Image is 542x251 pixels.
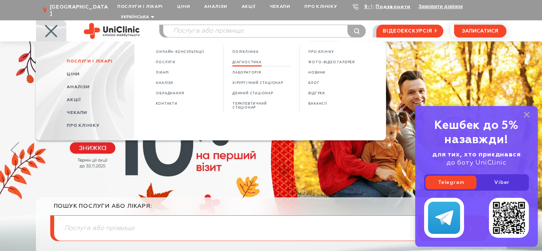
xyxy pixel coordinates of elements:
a: Акції [67,94,134,106]
span: записатися [462,29,498,34]
span: Про клініку [67,123,99,128]
a: Подзвонити [376,4,411,9]
a: ВАКАНСІЇ [308,101,327,107]
a: Аналізи [156,80,173,86]
a: Обладнання [156,90,184,96]
span: Лікарі [156,71,169,75]
span: Терапевтичний стаціонар [232,102,291,110]
span: [GEOGRAPHIC_DATA] [50,4,110,17]
span: Лабораторія [232,71,261,75]
a: Контакти [156,101,177,107]
span: ВІДГУКИ [308,91,325,95]
a: ФОТО-ВІДЕО ГАЛЕРЕЯ [308,59,355,65]
div: Кешбек до 5% назавжди! [424,119,529,147]
span: Контакти [156,102,177,106]
span: Oнлайн-консультації [156,50,204,54]
img: Uniclinic [84,23,140,39]
span: Поліклініка [232,50,259,54]
span: ПРО КЛІНІКУ [308,50,334,54]
a: Хірургічний стаціонар [232,80,283,86]
a: Viber [476,176,527,189]
span: Аналізи [67,85,89,89]
span: НОВИНИ [308,71,325,75]
a: 9-103 [364,4,380,9]
a: Oнлайн-консультації [156,49,204,55]
span: Послуги [156,60,175,64]
a: Telegram [425,176,476,189]
a: Лабораторія [232,70,261,76]
a: Послуги [156,59,175,65]
span: Аналізи [156,81,173,85]
a: Аналізи [67,81,134,94]
a: Поліклініка [232,49,259,55]
a: Лікарі [156,70,169,76]
div: пошук послуги або лікаря: [54,203,489,215]
a: БЛОГ [308,80,319,86]
span: Діагностика [232,60,262,64]
a: Терапевтичний стаціонар [232,101,291,111]
span: Хірургічний стаціонар [232,81,283,85]
span: Чекапи [67,110,87,115]
a: НОВИНИ [308,70,325,76]
span: Ціни [67,72,79,76]
a: Денний стаціонар [232,90,273,96]
span: ВАКАНСІЇ [308,102,327,106]
span: Обладнання [156,91,184,95]
a: ПРО КЛІНІКУ [308,49,334,55]
span: відеоекскурсія [383,25,432,37]
input: Послуга або прізвище [54,216,488,241]
a: Чекапи [67,106,134,119]
span: Послуги і лікарі [67,59,112,64]
span: Українська [121,15,149,19]
span: Денний стаціонар [232,91,273,95]
a: Ціни [67,68,134,81]
span: ФОТО-ВІДЕО ГАЛЕРЕЯ [308,60,355,64]
a: відеоекскурсія [376,25,443,37]
a: ВІДГУКИ [308,90,325,96]
button: Українська [119,15,154,20]
button: записатися [454,25,506,37]
a: Діагностика [232,59,262,65]
span: БЛОГ [308,81,319,85]
div: до боту UniClinic [424,151,529,167]
span: Акції [67,97,81,102]
button: Замовити дзвінок [418,4,463,9]
b: для тих, хто приєднався [432,151,521,158]
input: Послуга або прізвище [163,25,366,37]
